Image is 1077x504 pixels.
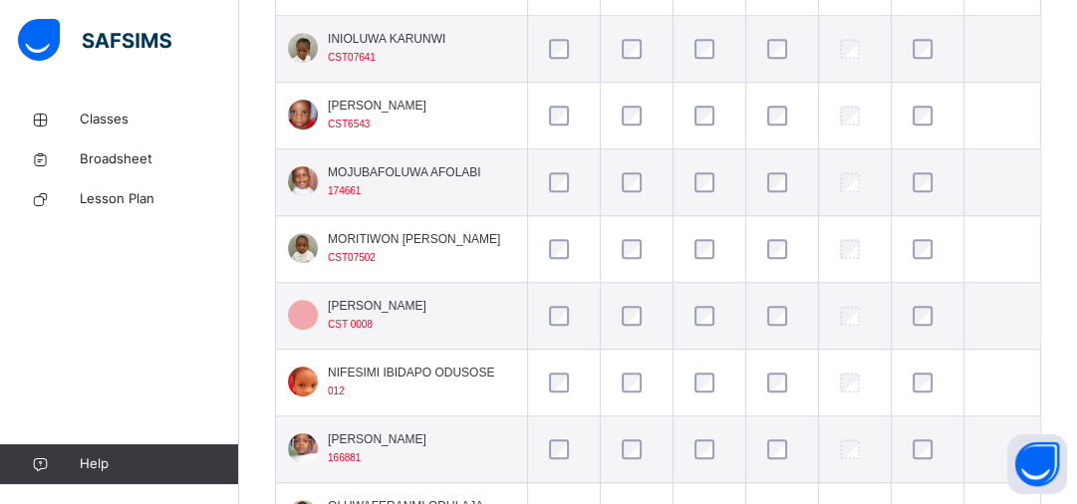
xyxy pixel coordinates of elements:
span: 012 [328,385,345,396]
span: CST 0008 [328,319,373,330]
span: Broadsheet [80,149,239,169]
span: Lesson Plan [80,189,239,209]
span: CST07502 [328,252,376,263]
span: Classes [80,110,239,129]
img: safsims [18,19,171,61]
span: MORITIWON [PERSON_NAME] [328,230,500,248]
span: 174661 [328,185,361,196]
span: CST07641 [328,52,376,63]
span: [PERSON_NAME] [328,297,426,315]
span: 166881 [328,452,361,463]
span: MOJUBAFOLUWA AFOLABI [328,163,481,181]
span: NIFESIMI IBIDAPO ODUSOSE [328,364,494,381]
button: Open asap [1007,434,1067,494]
span: CST6543 [328,119,370,129]
span: [PERSON_NAME] [328,430,426,448]
span: Help [80,454,238,474]
span: [PERSON_NAME] [328,97,426,115]
span: INIOLUWA KARUNWI [328,30,445,48]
